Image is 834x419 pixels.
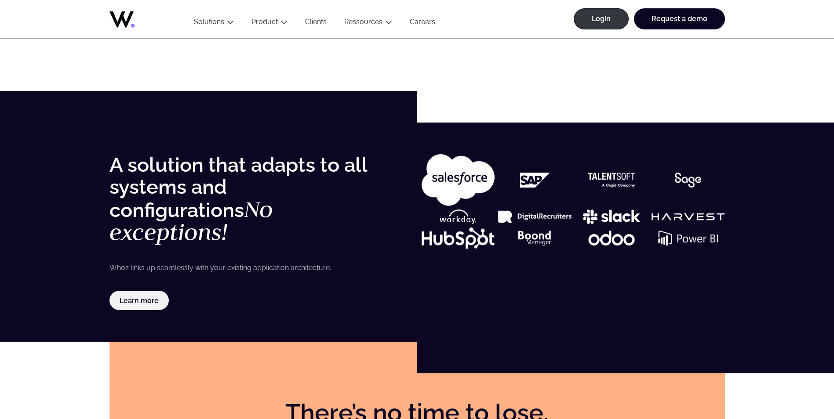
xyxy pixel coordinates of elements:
a: Request a demo [634,8,725,29]
em: No exceptions! [109,195,273,247]
a: Careers [401,18,444,29]
button: Product [243,18,296,29]
iframe: Chatbot [776,361,822,407]
a: Clients [296,18,335,29]
p: Whoz links up seamlessly with your existing application architecture. [109,262,382,273]
button: Solutions [185,18,243,29]
a: Ressources [344,18,382,26]
h3: A solution that adapts to all systems and configurations [109,154,382,244]
a: Learn more [109,291,169,310]
a: Product [251,18,278,26]
button: Ressources [335,18,401,29]
a: Login [574,8,629,29]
